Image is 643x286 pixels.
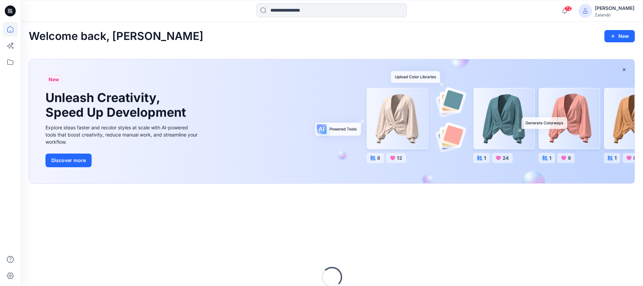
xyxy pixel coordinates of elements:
span: New [49,75,59,84]
button: Discover more [45,154,92,167]
button: New [604,30,635,42]
div: [PERSON_NAME] [595,4,634,12]
a: Discover more [45,154,199,167]
div: Explore ideas faster and recolor styles at scale with AI-powered tools that boost creativity, red... [45,124,199,145]
h2: Welcome back, [PERSON_NAME] [29,30,203,43]
h1: Unleash Creativity, Speed Up Development [45,90,189,120]
span: 72 [564,6,572,11]
div: Zalando [595,12,634,17]
svg: avatar [582,8,588,14]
